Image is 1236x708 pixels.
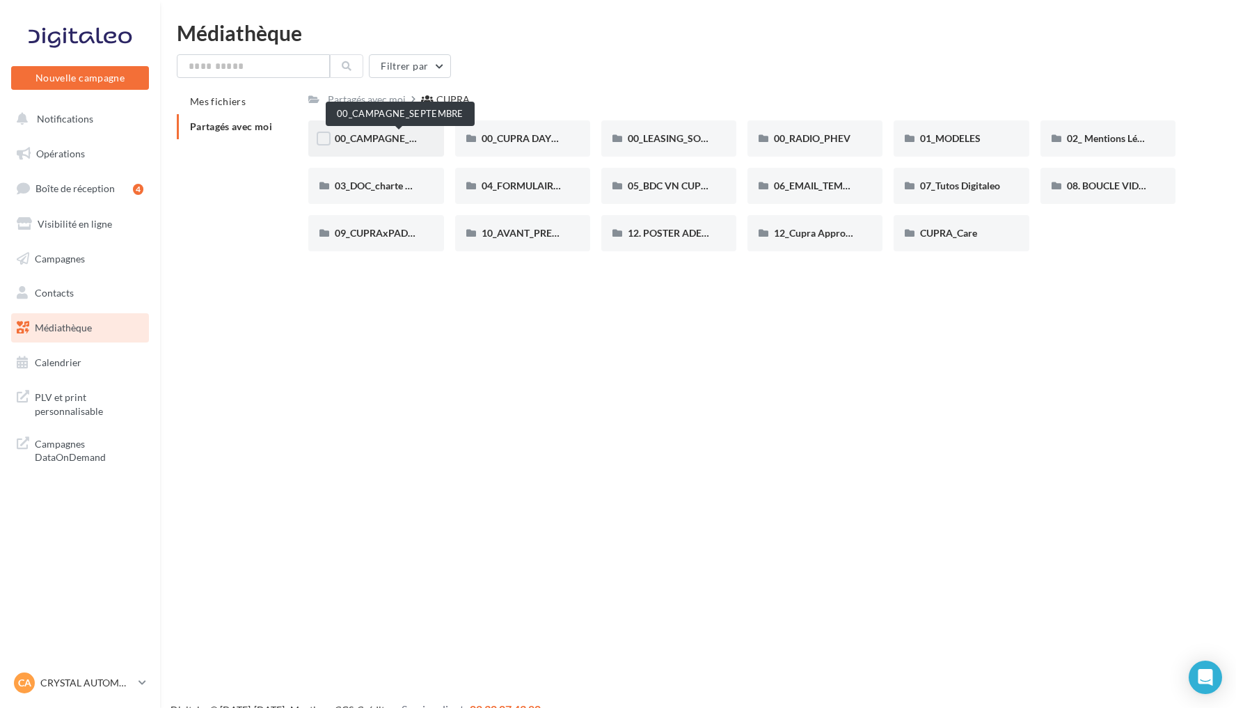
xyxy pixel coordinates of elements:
[8,139,152,168] a: Opérations
[482,180,688,191] span: 04_FORMULAIRE DES DEMANDES CRÉATIVES
[8,382,152,423] a: PLV et print personnalisable
[35,356,81,368] span: Calendrier
[190,120,272,132] span: Partagés avec moi
[8,348,152,377] a: Calendrier
[40,676,133,690] p: CRYSTAL AUTOMOBILES
[35,434,143,464] span: Campagnes DataOnDemand
[774,227,980,239] span: 12_Cupra Approved_OCCASIONS_GARANTIES
[35,252,85,264] span: Campagnes
[8,278,152,308] a: Contacts
[35,182,115,194] span: Boîte de réception
[774,132,850,144] span: 00_RADIO_PHEV
[920,132,981,144] span: 01_MODELES
[335,227,418,239] span: 09_CUPRAxPADEL
[177,22,1219,43] div: Médiathèque
[482,227,709,239] span: 10_AVANT_PREMIÈRES_CUPRA (VENTES PRIVEES)
[35,388,143,418] span: PLV et print personnalisable
[369,54,451,78] button: Filtrer par
[8,173,152,203] a: Boîte de réception4
[8,210,152,239] a: Visibilité en ligne
[335,180,517,191] span: 03_DOC_charte graphique et GUIDELINES
[11,670,149,696] a: CA CRYSTAL AUTOMOBILES
[8,244,152,274] a: Campagnes
[1189,661,1222,694] div: Open Intercom Messenger
[628,227,716,239] span: 12. POSTER ADEME
[190,95,246,107] span: Mes fichiers
[920,227,977,239] span: CUPRA_Care
[920,180,1000,191] span: 07_Tutos Digitaleo
[482,132,583,144] span: 00_CUPRA DAYS (JPO)
[35,322,92,333] span: Médiathèque
[38,218,112,230] span: Visibilité en ligne
[35,287,74,299] span: Contacts
[436,93,470,107] div: CUPRA
[774,180,935,191] span: 06_EMAIL_TEMPLATE HTML CUPRA
[628,132,783,144] span: 00_LEASING_SOCIAL_ÉLECTRIQUE
[11,66,149,90] button: Nouvelle campagne
[326,102,475,126] div: 00_CAMPAGNE_SEPTEMBRE
[628,180,714,191] span: 05_BDC VN CUPRA
[1067,132,1159,144] span: 02_ Mentions Légales
[8,313,152,343] a: Médiathèque
[36,148,85,159] span: Opérations
[328,93,406,107] div: Partagés avec moi
[8,429,152,470] a: Campagnes DataOnDemand
[37,113,93,125] span: Notifications
[335,132,465,144] span: 00_CAMPAGNE_SEPTEMBRE
[18,676,31,690] span: CA
[8,104,146,134] button: Notifications
[133,184,143,195] div: 4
